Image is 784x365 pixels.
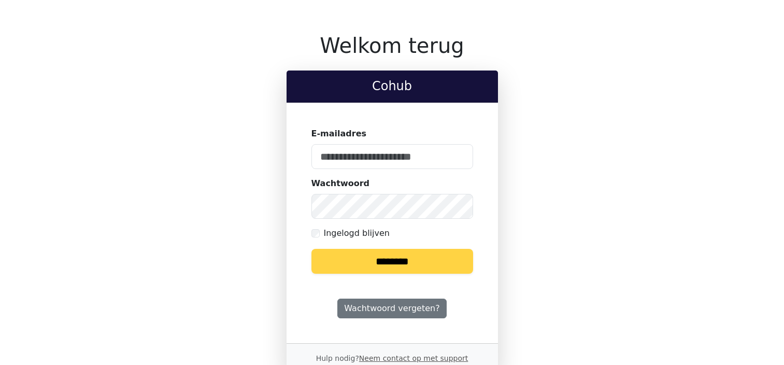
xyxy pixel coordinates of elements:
label: E-mailadres [311,128,367,140]
label: Wachtwoord [311,177,370,190]
label: Ingelogd blijven [324,227,390,240]
a: Neem contact op met support [359,354,468,362]
h2: Cohub [295,79,490,94]
a: Wachtwoord vergeten? [337,299,446,318]
small: Hulp nodig? [316,354,468,362]
h1: Welkom terug [287,33,498,58]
